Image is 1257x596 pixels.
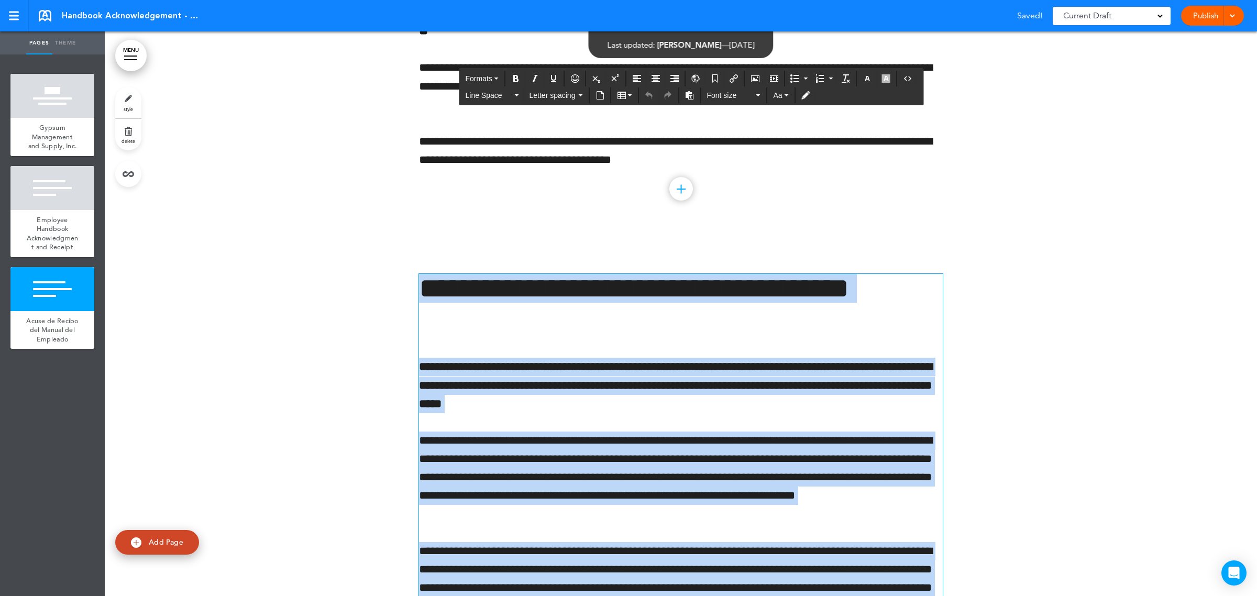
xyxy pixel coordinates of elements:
a: Theme [52,31,79,54]
span: Acuse de Recibo del Manual del Empleado [26,316,79,344]
a: delete [115,119,141,150]
a: Acuse de Recibo del Manual del Empleado [10,311,94,349]
span: Last updated: [608,40,655,50]
div: Open Intercom Messenger [1221,560,1247,586]
span: [PERSON_NAME] [657,40,722,50]
div: Numbered list [812,71,836,86]
div: Underline [545,71,563,86]
div: — [608,41,755,49]
span: Font size [707,90,754,101]
div: Redo [659,87,677,103]
div: Insert document [591,87,609,103]
div: Bold [507,71,525,86]
div: Superscript [607,71,624,86]
div: Undo [640,87,658,103]
span: Saved! [1017,12,1042,20]
span: Add Page [149,537,183,547]
span: delete [122,138,135,144]
span: Current Draft [1063,8,1111,23]
a: Gypsum Management and Supply, Inc. [10,118,94,156]
span: Letter spacing [530,90,577,101]
div: Align left [628,71,646,86]
div: Italic [526,71,544,86]
div: Toggle Tracking Changes [797,87,815,103]
div: Source code [899,71,917,86]
span: Formats [466,74,492,83]
div: Subscript [588,71,605,86]
span: Handbook Acknowledgement - TAM Union E & S [62,10,203,21]
div: Airmason image [746,71,764,86]
img: add.svg [131,537,141,548]
div: Insert/Edit global anchor link [687,71,705,86]
span: Aa [773,91,782,100]
span: style [124,106,133,112]
a: style [115,87,141,118]
span: Line Space [466,90,513,101]
div: Clear formatting [837,71,855,86]
div: Bullet list [787,71,811,86]
a: Pages [26,31,52,54]
div: Anchor [706,71,724,86]
a: Add Page [115,530,199,555]
div: Align right [666,71,683,86]
a: MENU [115,40,147,71]
div: Insert/edit airmason link [725,71,743,86]
span: Employee Handbook Acknowledgment and Receipt [27,215,79,252]
div: Table [613,87,637,103]
a: Publish [1189,6,1222,26]
div: Paste as text [680,87,698,103]
span: Gypsum Management and Supply, Inc. [28,123,77,150]
div: Insert/edit media [765,71,783,86]
span: [DATE] [730,40,755,50]
a: Employee Handbook Acknowledgment and Receipt [10,210,94,257]
div: Align center [647,71,665,86]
